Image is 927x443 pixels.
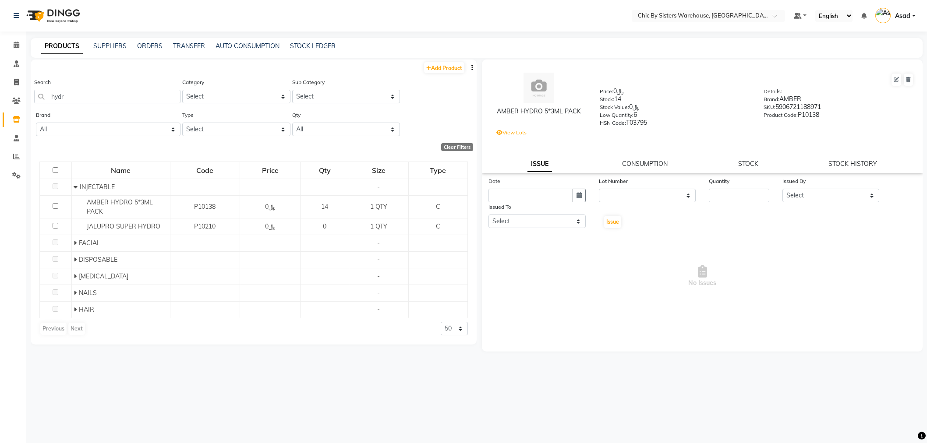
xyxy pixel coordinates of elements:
[350,162,407,178] div: Size
[600,103,629,111] label: Stock Value:
[436,203,440,211] span: C
[216,42,280,50] a: AUTO CONSUMPTION
[377,272,380,280] span: -
[377,256,380,264] span: -
[606,218,619,225] span: Issue
[93,42,127,50] a: SUPPLIERS
[895,11,910,21] span: Asad
[377,289,380,297] span: -
[377,239,380,247] span: -
[764,110,914,123] div: P10138
[182,78,204,86] label: Category
[377,306,380,313] span: -
[265,203,276,211] span: ﷼0
[74,183,80,191] span: Collapse Row
[79,239,100,247] span: FACIAL
[600,119,626,127] label: HSN Code:
[828,160,877,168] a: STOCK HISTORY
[764,102,914,115] div: 5906721188971
[171,162,240,178] div: Code
[764,111,798,119] label: Product Code:
[600,88,613,95] label: Price:
[194,203,216,211] span: P10138
[290,42,336,50] a: STOCK LEDGER
[409,162,467,178] div: Type
[600,95,750,107] div: 14
[173,42,205,50] a: TRANSFER
[292,111,301,119] label: Qty
[496,129,527,137] label: View Lots
[782,177,806,185] label: Issued By
[292,78,325,86] label: Sub Category
[74,289,79,297] span: Expand Row
[36,111,50,119] label: Brand
[599,177,628,185] label: Lot Number
[600,87,750,99] div: ﷼0
[79,306,94,313] span: HAIR
[370,203,387,211] span: 1 QTY
[370,222,387,230] span: 1 QTY
[22,4,82,28] img: logo
[80,183,115,191] span: INJECTABLE
[323,222,326,230] span: 0
[301,162,348,178] div: Qty
[441,143,473,151] div: Clear Filters
[600,118,750,130] div: T03795
[875,8,891,23] img: Asad
[241,162,300,178] div: Price
[377,183,380,191] span: -
[79,289,97,297] span: NAILS
[764,95,914,107] div: AMBER
[604,216,621,228] button: Issue
[74,239,79,247] span: Expand Row
[424,62,464,73] a: Add Product
[524,73,554,103] img: avatar
[600,110,750,123] div: 6
[709,177,729,185] label: Quantity
[41,39,83,54] a: PRODUCTS
[87,222,160,230] span: JALUPRO SUPER HYDRO
[491,107,587,116] div: AMBER HYDRO 5*3ML PACK
[764,95,779,103] label: Brand:
[79,272,128,280] span: [MEDICAL_DATA]
[265,222,276,230] span: ﷼0
[74,306,79,313] span: Expand Row
[182,111,194,119] label: Type
[79,256,117,264] span: DISPOSABLE
[488,203,511,211] label: Issued To
[527,156,552,172] a: ISSUE
[74,272,79,280] span: Expand Row
[600,102,750,115] div: ﷼0
[600,111,633,119] label: Low Quantity:
[137,42,163,50] a: ORDERS
[738,160,758,168] a: STOCK
[488,232,916,320] span: No Issues
[321,203,328,211] span: 14
[194,222,216,230] span: P10210
[74,256,79,264] span: Expand Row
[488,177,500,185] label: Date
[34,90,180,103] input: Search by product name or code
[72,162,170,178] div: Name
[600,95,614,103] label: Stock:
[34,78,51,86] label: Search
[436,222,440,230] span: C
[764,103,775,111] label: SKU:
[87,198,153,215] span: AMBER HYDRO 5*3ML PACK
[764,88,782,95] label: Details:
[622,160,668,168] a: CONSUMPTION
